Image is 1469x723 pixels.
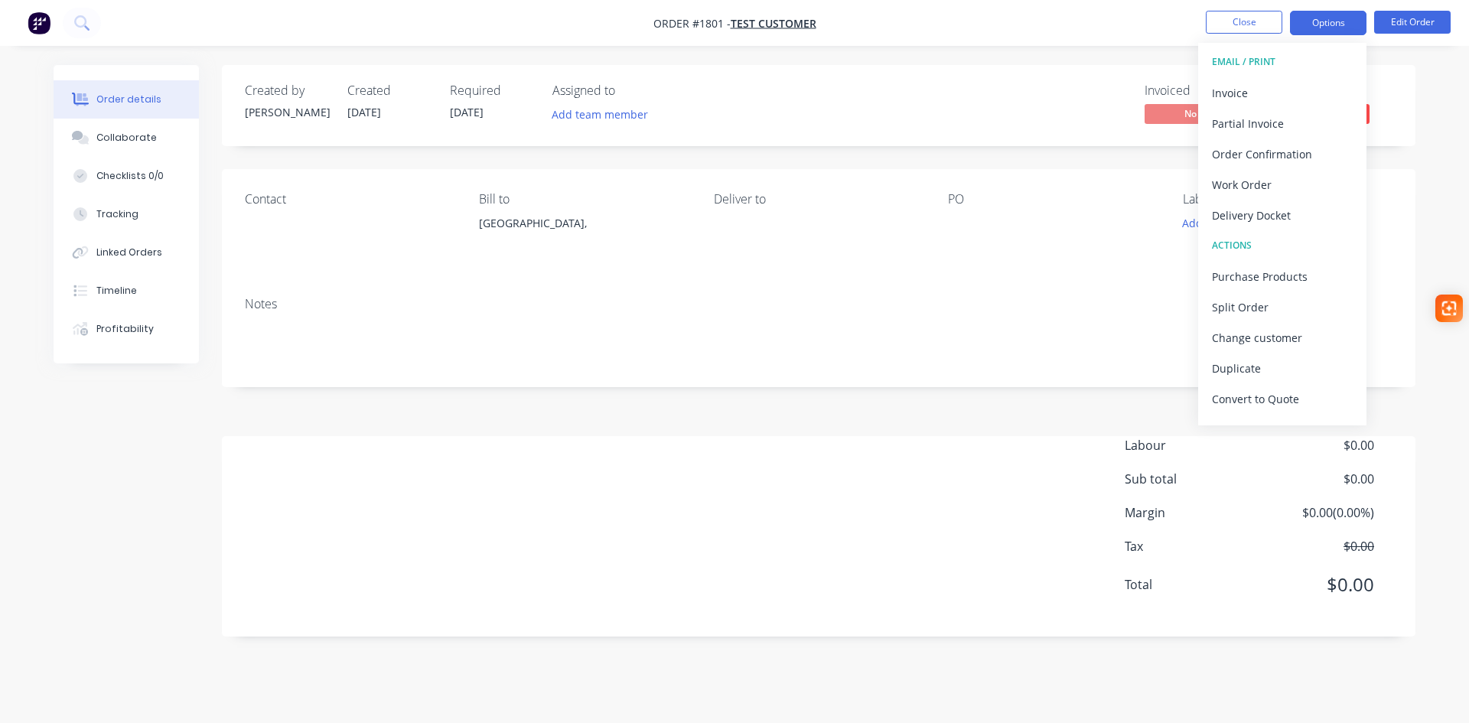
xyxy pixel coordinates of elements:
div: Work Order [1212,174,1353,196]
div: Checklists 0/0 [96,169,164,183]
div: [PERSON_NAME] [245,104,329,120]
a: Test Customer [731,16,816,31]
button: Add labels [1174,213,1244,233]
span: Labour [1125,436,1261,454]
button: Linked Orders [54,233,199,272]
span: Tax [1125,537,1261,555]
button: Checklists 0/0 [54,157,199,195]
div: PO [948,192,1158,207]
div: Purchase Products [1212,265,1353,288]
div: Partial Invoice [1212,112,1353,135]
div: ACTIONS [1212,236,1353,256]
div: Deliver to [714,192,923,207]
div: Order Confirmation [1212,143,1353,165]
div: [GEOGRAPHIC_DATA], [479,213,689,234]
div: Invoice [1212,82,1353,104]
div: Timeline [96,284,137,298]
img: Factory [28,11,50,34]
button: Order details [54,80,199,119]
button: Options [1290,11,1366,35]
span: Margin [1125,503,1261,522]
div: Contact [245,192,454,207]
div: Invoiced [1145,83,1259,98]
span: Sub total [1125,470,1261,488]
button: Add team member [552,104,656,125]
div: Created by [245,83,329,98]
div: Required [450,83,534,98]
div: Assigned to [552,83,705,98]
button: Tracking [54,195,199,233]
div: Convert to Quote [1212,388,1353,410]
div: [GEOGRAPHIC_DATA], [479,213,689,262]
span: No [1145,104,1236,123]
div: Archive [1212,418,1353,441]
span: $0.00 [1261,537,1374,555]
div: Labels [1183,192,1392,207]
button: Collaborate [54,119,199,157]
span: $0.00 [1261,571,1374,598]
span: $0.00 ( 0.00 %) [1261,503,1374,522]
div: Linked Orders [96,246,162,259]
button: Close [1206,11,1282,34]
button: Profitability [54,310,199,348]
div: Duplicate [1212,357,1353,379]
span: [DATE] [347,105,381,119]
div: Split Order [1212,296,1353,318]
div: Change customer [1212,327,1353,349]
div: Profitability [96,322,154,336]
button: Timeline [54,272,199,310]
div: Collaborate [96,131,157,145]
span: $0.00 [1261,436,1374,454]
div: Order details [96,93,161,106]
button: Add team member [544,104,656,125]
div: EMAIL / PRINT [1212,52,1353,72]
div: Created [347,83,432,98]
span: [DATE] [450,105,484,119]
button: Edit Order [1374,11,1451,34]
div: Tracking [96,207,138,221]
span: Total [1125,575,1261,594]
span: $0.00 [1261,470,1374,488]
div: Delivery Docket [1212,204,1353,226]
span: Order #1801 - [653,16,731,31]
div: Notes [245,297,1392,311]
div: Bill to [479,192,689,207]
